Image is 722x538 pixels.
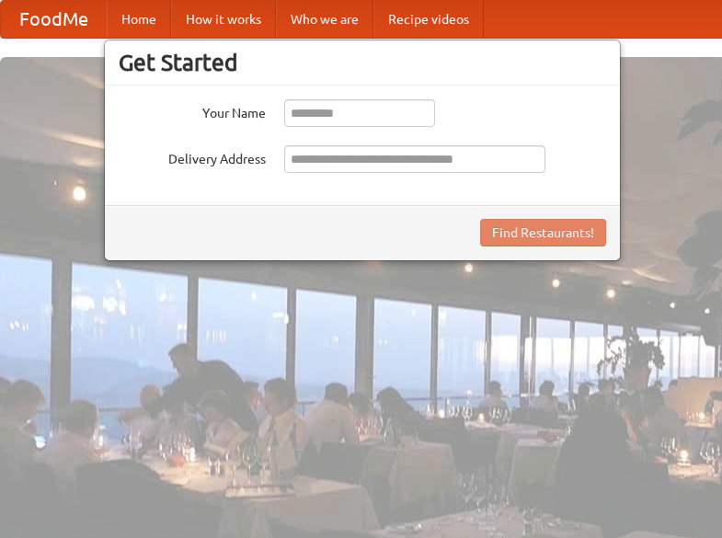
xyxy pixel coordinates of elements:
[373,1,484,38] a: Recipe videos
[1,1,107,38] a: FoodMe
[119,49,606,76] h3: Get Started
[480,219,606,246] button: Find Restaurants!
[107,1,171,38] a: Home
[276,1,373,38] a: Who we are
[171,1,276,38] a: How it works
[119,145,266,168] label: Delivery Address
[119,99,266,122] label: Your Name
